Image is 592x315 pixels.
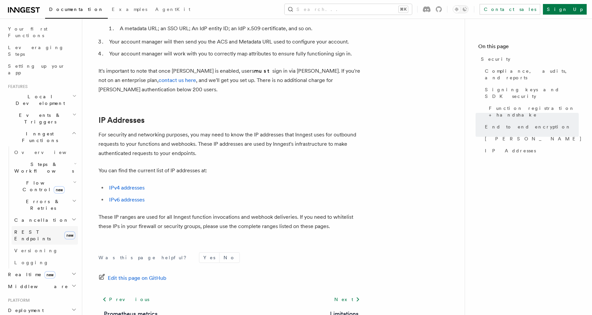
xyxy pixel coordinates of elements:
[5,307,44,314] span: Deployment
[485,147,536,154] span: IP Addresses
[112,7,147,12] span: Examples
[482,121,579,133] a: End to end encryption
[49,7,104,12] span: Documentation
[254,68,272,74] strong: must
[118,24,364,33] li: A metadata URL; an SSO URL; An IdP entity ID; an IdP x.509 certificate, and so on.
[99,116,145,125] a: IP Addresses
[5,91,78,109] button: Local Development
[12,245,78,257] a: Versioning
[8,45,64,57] span: Leveraging Steps
[5,93,72,107] span: Local Development
[285,4,412,15] button: Search...⌘K
[12,158,78,177] button: Steps & Workflows
[12,180,73,193] span: Flow Control
[45,2,108,19] a: Documentation
[12,257,78,269] a: Logging
[159,77,196,83] a: contact us here
[5,283,68,290] span: Middleware
[478,53,579,65] a: Security
[14,248,58,253] span: Versioning
[5,128,78,146] button: Inngest Functions
[5,130,72,144] span: Inngest Functions
[481,56,510,62] span: Security
[107,49,364,58] li: Your account manager will work with you to correctly map attributes to ensure fully functioning s...
[14,260,49,265] span: Logging
[8,63,65,75] span: Setting up your app
[108,2,151,18] a: Examples
[99,130,364,158] p: For security and networking purposes, you may need to know the IP addresses that Inngest uses for...
[489,105,579,118] span: Function registration + handshake
[107,37,364,46] li: Your account manager will then send you the ACS and Metadata URL used to configure your account.
[99,254,191,261] p: Was this page helpful?
[109,197,145,203] a: IPv6 addresses
[99,212,364,231] p: These IP ranges are used for all Inngest function invocations and webhook deliveries. If you need...
[485,135,582,142] span: [PERSON_NAME]
[482,145,579,157] a: IP Addresses
[486,102,579,121] a: Function registration + handshake
[482,133,579,145] a: [PERSON_NAME]
[5,298,30,303] span: Platform
[482,84,579,102] a: Signing keys and SDK security
[485,123,571,130] span: End to end encryption
[485,86,579,100] span: Signing keys and SDK security
[5,280,78,292] button: Middleware
[12,161,74,174] span: Steps & Workflows
[5,41,78,60] a: Leveraging Steps
[12,214,78,226] button: Cancellation
[64,231,75,239] span: new
[5,271,55,278] span: Realtime
[482,65,579,84] a: Compliance, audits, and reports
[5,109,78,128] button: Events & Triggers
[12,146,78,158] a: Overview
[5,84,28,89] span: Features
[14,229,51,241] span: REST Endpoints
[109,185,145,191] a: IPv4 addresses
[5,23,78,41] a: Your first Functions
[14,150,83,155] span: Overview
[478,42,579,53] h4: On this page
[99,166,364,175] p: You can find the current list of IP addresses at:
[12,198,72,211] span: Errors & Retries
[199,253,219,263] button: Yes
[485,68,579,81] span: Compliance, audits, and reports
[99,293,153,305] a: Previous
[399,6,408,13] kbd: ⌘K
[151,2,194,18] a: AgentKit
[108,274,166,283] span: Edit this page on GitHub
[330,293,364,305] a: Next
[5,112,72,125] span: Events & Triggers
[220,253,239,263] button: No
[12,217,69,223] span: Cancellation
[54,186,65,194] span: new
[99,274,166,283] a: Edit this page on GitHub
[12,196,78,214] button: Errors & Retries
[12,226,78,245] a: REST Endpointsnew
[5,146,78,269] div: Inngest Functions
[480,4,540,15] a: Contact sales
[5,60,78,79] a: Setting up your app
[12,177,78,196] button: Flow Controlnew
[44,271,55,278] span: new
[155,7,190,12] span: AgentKit
[5,269,78,280] button: Realtimenew
[8,26,47,38] span: Your first Functions
[99,66,364,94] p: It's important to note that once [PERSON_NAME] is enabled, users sign in via [PERSON_NAME]. If yo...
[543,4,587,15] a: Sign Up
[453,5,469,13] button: Toggle dark mode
